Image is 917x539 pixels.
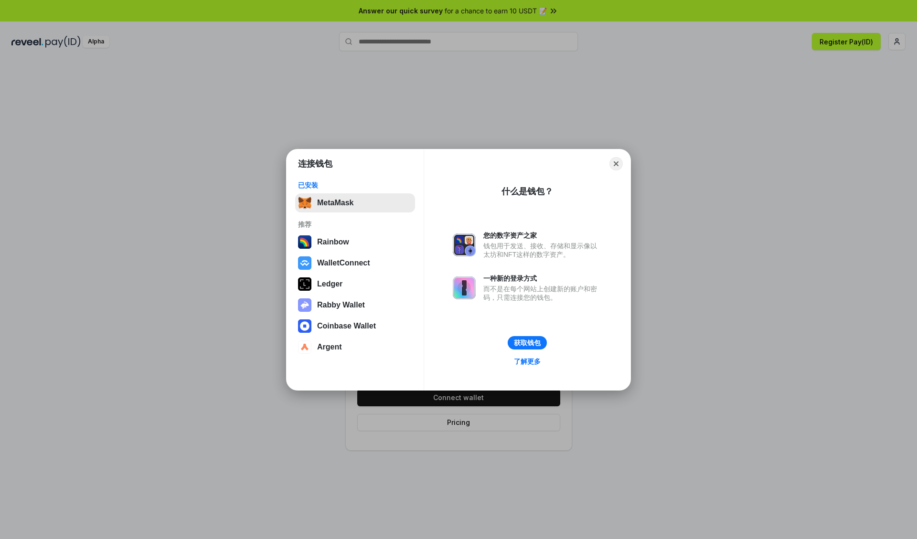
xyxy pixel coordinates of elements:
[317,343,342,351] div: Argent
[298,277,311,291] img: svg+xml,%3Csvg%20xmlns%3D%22http%3A%2F%2Fwww.w3.org%2F2000%2Fsvg%22%20width%3D%2228%22%20height%3...
[483,285,602,302] div: 而不是在每个网站上创建新的账户和密码，只需连接您的钱包。
[298,158,332,169] h1: 连接钱包
[295,296,415,315] button: Rabby Wallet
[298,235,311,249] img: svg+xml,%3Csvg%20width%3D%22120%22%20height%3D%22120%22%20viewBox%3D%220%200%20120%20120%22%20fil...
[317,280,342,288] div: Ledger
[508,336,547,349] button: 获取钱包
[317,322,376,330] div: Coinbase Wallet
[483,274,602,283] div: 一种新的登录方式
[453,276,476,299] img: svg+xml,%3Csvg%20xmlns%3D%22http%3A%2F%2Fwww.w3.org%2F2000%2Fsvg%22%20fill%3D%22none%22%20viewBox...
[483,242,602,259] div: 钱包用于发送、接收、存储和显示像以太坊和NFT这样的数字资产。
[298,196,311,210] img: svg+xml,%3Csvg%20fill%3D%22none%22%20height%3D%2233%22%20viewBox%3D%220%200%2035%2033%22%20width%...
[298,340,311,354] img: svg+xml,%3Csvg%20width%3D%2228%22%20height%3D%2228%22%20viewBox%3D%220%200%2028%2028%22%20fill%3D...
[514,338,541,347] div: 获取钱包
[508,355,546,368] a: 了解更多
[295,275,415,294] button: Ledger
[298,220,412,229] div: 推荐
[295,338,415,357] button: Argent
[295,233,415,252] button: Rainbow
[298,319,311,333] img: svg+xml,%3Csvg%20width%3D%2228%22%20height%3D%2228%22%20viewBox%3D%220%200%2028%2028%22%20fill%3D...
[501,186,553,197] div: 什么是钱包？
[317,199,353,207] div: MetaMask
[483,231,602,240] div: 您的数字资产之家
[295,317,415,336] button: Coinbase Wallet
[317,259,370,267] div: WalletConnect
[295,254,415,273] button: WalletConnect
[295,193,415,212] button: MetaMask
[298,298,311,312] img: svg+xml,%3Csvg%20xmlns%3D%22http%3A%2F%2Fwww.w3.org%2F2000%2Fsvg%22%20fill%3D%22none%22%20viewBox...
[298,256,311,270] img: svg+xml,%3Csvg%20width%3D%2228%22%20height%3D%2228%22%20viewBox%3D%220%200%2028%2028%22%20fill%3D...
[514,357,541,366] div: 了解更多
[453,233,476,256] img: svg+xml,%3Csvg%20xmlns%3D%22http%3A%2F%2Fwww.w3.org%2F2000%2Fsvg%22%20fill%3D%22none%22%20viewBox...
[298,181,412,190] div: 已安装
[317,238,349,246] div: Rainbow
[317,301,365,309] div: Rabby Wallet
[609,157,623,170] button: Close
